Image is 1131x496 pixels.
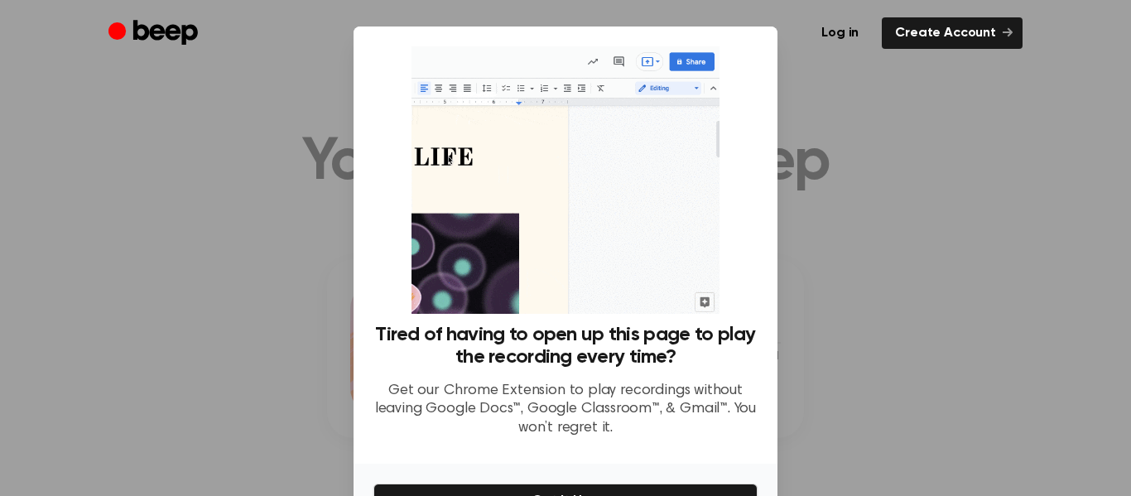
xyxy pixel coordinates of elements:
h3: Tired of having to open up this page to play the recording every time? [373,324,758,368]
a: Log in [808,17,872,49]
a: Beep [108,17,202,50]
img: Beep extension in action [411,46,719,314]
p: Get our Chrome Extension to play recordings without leaving Google Docs™, Google Classroom™, & Gm... [373,382,758,438]
a: Create Account [882,17,1023,49]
